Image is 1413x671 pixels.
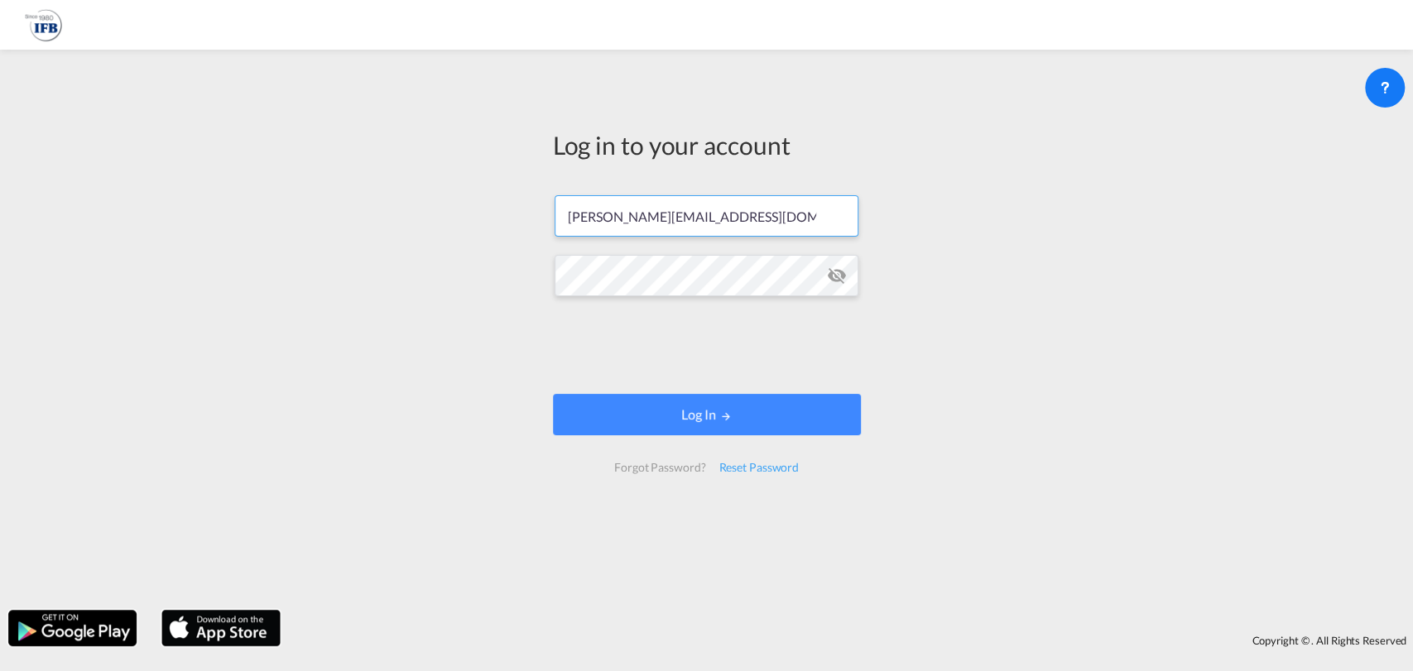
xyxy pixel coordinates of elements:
img: google.png [7,608,138,648]
button: LOGIN [553,394,861,435]
md-icon: icon-eye-off [827,266,847,285]
iframe: reCAPTCHA [581,313,833,377]
div: Reset Password [712,453,805,482]
div: Forgot Password? [608,453,712,482]
div: Log in to your account [553,127,861,162]
input: Enter email/phone number [555,195,858,237]
div: Copyright © . All Rights Reserved [289,626,1413,654]
img: b628ab10256c11eeb52753acbc15d091.png [25,7,62,44]
img: apple.png [160,608,282,648]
